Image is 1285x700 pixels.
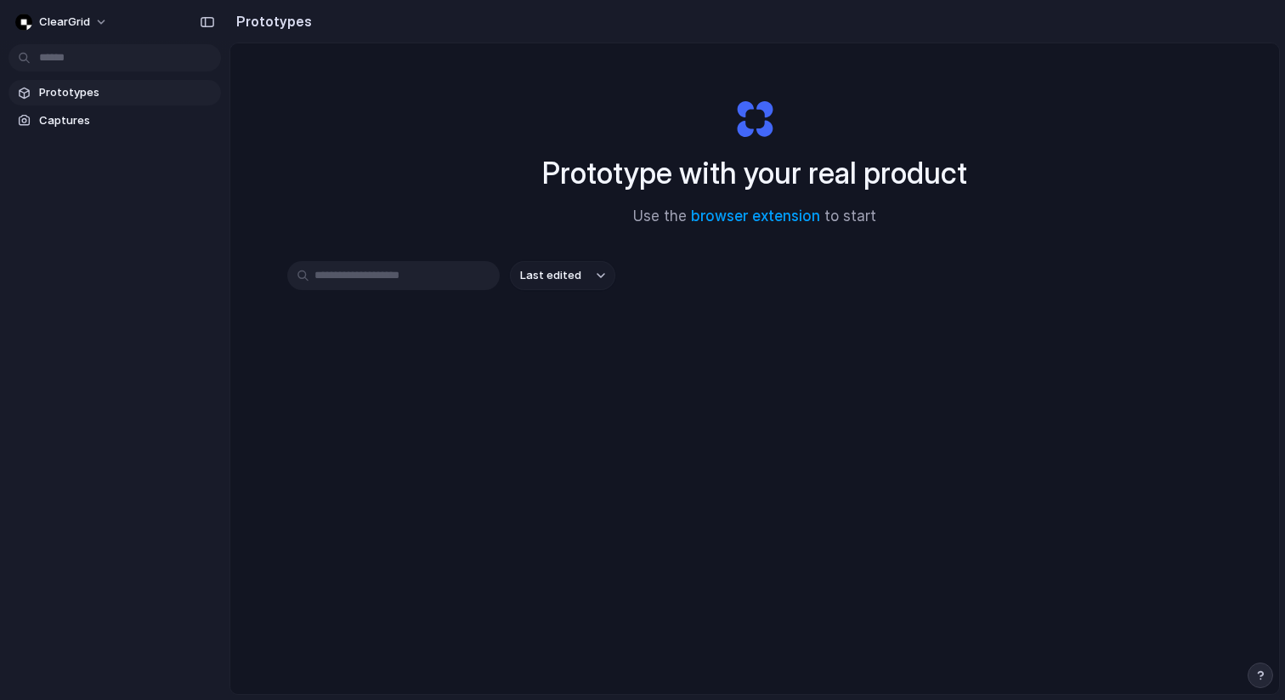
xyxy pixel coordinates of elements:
[39,84,214,101] span: Prototypes
[229,11,312,31] h2: Prototypes
[8,108,221,134] a: Captures
[542,151,967,196] h1: Prototype with your real product
[691,208,820,225] a: browser extension
[520,267,581,284] span: Last edited
[39,14,90,31] span: ClearGrid
[39,112,214,129] span: Captures
[8,80,221,105] a: Prototypes
[510,261,615,290] button: Last edited
[633,206,876,228] span: Use the to start
[8,9,116,36] button: ClearGrid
